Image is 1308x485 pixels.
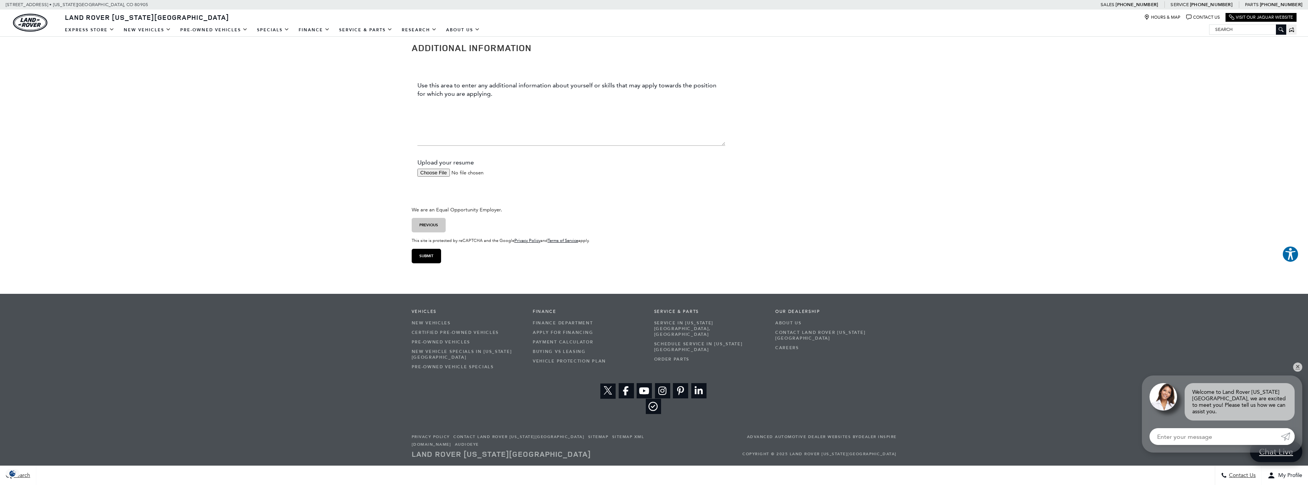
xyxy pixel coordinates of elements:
a: Order Parts [654,354,764,364]
aside: Accessibility Help Desk [1282,246,1299,264]
a: About Us [441,23,485,37]
h2: Additional Information [412,43,731,53]
a: Pre-Owned Vehicles [176,23,252,37]
a: Land Rover [US_STATE][GEOGRAPHIC_DATA] [412,449,591,459]
a: Pre-Owned Vehicle Specials [412,362,522,372]
a: Contact Land Rover [US_STATE][GEOGRAPHIC_DATA] [453,434,584,440]
a: Finance Department [533,318,643,328]
input: Submit [412,249,441,263]
span: Service & Parts [654,309,764,314]
a: Land Rover [US_STATE][GEOGRAPHIC_DATA] [60,13,234,22]
nav: Main Navigation [60,23,485,37]
button: Explore your accessibility options [1282,246,1299,263]
span: Contact Us [1227,472,1256,479]
a: Privacy Policy [412,434,450,440]
img: Land Rover [13,14,47,32]
a: Contact Us [1186,15,1220,20]
span: Finance [533,309,643,314]
a: Careers [775,343,885,353]
span: Parts [1245,2,1259,7]
section: Click to Open Cookie Consent Modal [4,469,21,477]
a: Contact Land Rover [US_STATE][GEOGRAPHIC_DATA] [775,328,885,343]
img: Agent profile photo [1150,383,1177,411]
a: Sitemap [588,434,609,440]
a: [PHONE_NUMBER] [1190,2,1232,8]
a: Finance [294,23,335,37]
span: My Profile [1275,472,1302,479]
input: Enter your message [1150,428,1281,445]
a: Open Youtube-play in a new window [637,383,652,398]
a: EXPRESS STORE [60,23,119,37]
a: [PHONE_NUMBER] [1116,2,1158,8]
input: Search [1209,25,1286,34]
a: New Vehicle Specials in [US_STATE][GEOGRAPHIC_DATA] [412,347,522,362]
button: Open user profile menu [1262,466,1308,485]
span: Copyright © 2025 Land Rover [US_STATE][GEOGRAPHIC_DATA] [742,448,897,460]
a: Schedule Service in [US_STATE][GEOGRAPHIC_DATA] [654,339,764,354]
a: Research [397,23,441,37]
a: Open Facebook in a new window [619,383,634,398]
a: AudioEye [455,442,479,447]
a: Specials [252,23,294,37]
a: New Vehicles [412,318,522,328]
a: Hours & Map [1144,15,1180,20]
span: Advanced Automotive Dealer Websites by [747,433,897,441]
span: Sales [1101,2,1114,7]
input: Previous [412,218,446,232]
span: Vehicles [412,309,522,314]
a: About Us [775,318,885,328]
a: land-rover [13,14,47,32]
a: Service in [US_STATE][GEOGRAPHIC_DATA], [GEOGRAPHIC_DATA] [654,318,764,339]
a: Buying vs Leasing [533,347,643,356]
span: Our Dealership [775,309,885,314]
a: New Vehicles [119,23,176,37]
a: Sitemap XML [612,434,644,440]
label: Upload your resume [417,158,474,167]
a: Apply for Financing [533,328,643,337]
a: Open Instagram in a new window [655,383,670,398]
a: Open Linkedin in a new window [691,383,707,398]
a: Terms of Service [548,238,578,243]
a: [DOMAIN_NAME] [412,442,451,447]
a: Service & Parts [335,23,397,37]
a: Submit [1281,428,1295,445]
p: We are an Equal Opportunity Employer. [412,206,731,214]
span: Service [1171,2,1188,7]
a: Vehicle Protection Plan [533,356,643,366]
label: Use this area to enter any additional information about yourself or skills that may apply towards... [417,81,726,98]
small: This site is protected by reCAPTCHA and the Google and apply. [412,238,590,243]
a: Certified Pre-Owned Vehicles [412,328,522,337]
a: [STREET_ADDRESS] • [US_STATE][GEOGRAPHIC_DATA], CO 80905 [6,2,148,7]
a: Open Twitter in a new window [600,383,616,399]
span: Land Rover [US_STATE][GEOGRAPHIC_DATA] [65,13,229,22]
a: Dealer Inspire [859,434,897,440]
a: Visit Our Jaguar Website [1229,15,1293,20]
a: Payment Calculator [533,337,643,347]
a: Open Pinterest-p in a new window [673,383,688,398]
a: [PHONE_NUMBER] [1260,2,1302,8]
img: Opt-Out Icon [4,469,21,477]
a: Pre-Owned Vehicles [412,337,522,347]
div: Welcome to Land Rover [US_STATE][GEOGRAPHIC_DATA], we are excited to meet you! Please tell us how... [1185,383,1295,421]
a: Privacy Policy [514,238,540,243]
